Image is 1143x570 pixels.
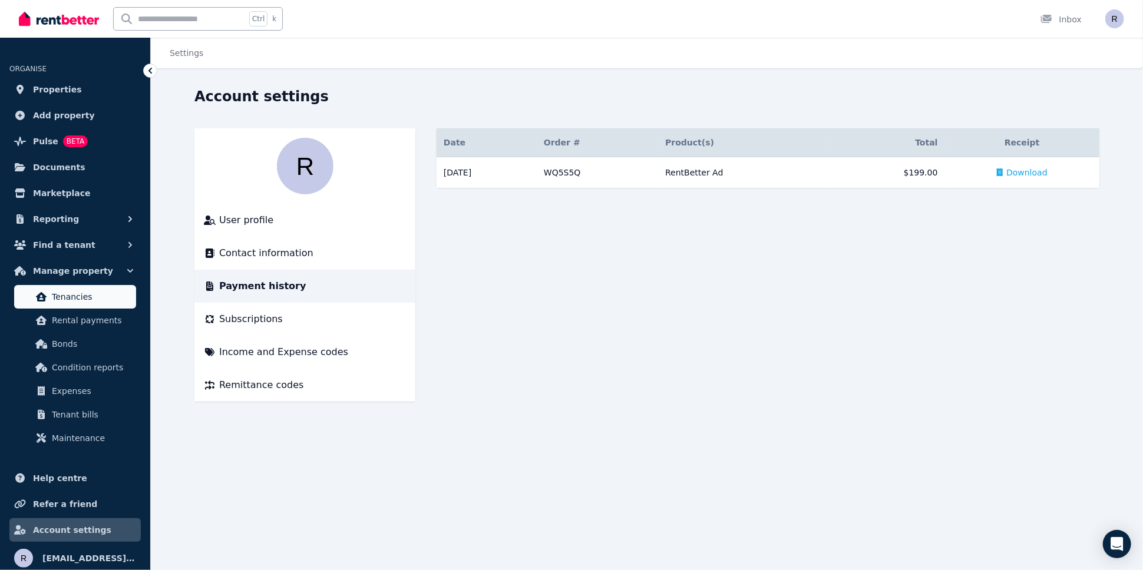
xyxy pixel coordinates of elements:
[33,134,58,148] span: Pulse
[9,233,141,257] button: Find a tenant
[33,497,97,511] span: Refer a friend
[33,82,82,97] span: Properties
[33,160,85,174] span: Documents
[14,285,136,309] a: Tenancies
[1006,167,1048,178] span: Download
[219,378,303,392] span: Remittance codes
[170,48,203,58] a: Settings
[9,466,141,490] a: Help centre
[14,379,136,403] a: Expenses
[9,104,141,127] a: Add property
[537,157,658,188] td: WQ5S5Q
[204,246,406,260] a: Contact information
[830,157,945,188] td: $199.00
[33,108,95,122] span: Add property
[19,10,99,28] img: RentBetter
[33,471,87,485] span: Help centre
[14,403,136,426] a: Tenant bills
[945,128,1099,157] th: Receipt
[14,332,136,356] a: Bonds
[204,279,406,293] a: Payment history
[9,181,141,205] a: Marketplace
[52,290,131,304] span: Tenancies
[219,279,306,293] span: Payment history
[14,426,136,450] a: Maintenance
[52,407,131,422] span: Tenant bills
[33,264,113,278] span: Manage property
[14,309,136,332] a: Rental payments
[33,212,79,226] span: Reporting
[665,167,822,178] div: RentBetter Ad
[219,312,283,326] span: Subscriptions
[272,14,276,24] span: k
[277,138,333,194] img: re.mailbox15@gmail.com
[204,378,406,392] a: Remittance codes
[437,157,537,188] td: [DATE]
[9,492,141,516] a: Refer a friend
[52,384,131,398] span: Expenses
[1105,9,1124,28] img: re.mailbox15@gmail.com
[249,11,267,26] span: Ctrl
[204,345,406,359] a: Income and Expense codes
[437,128,537,157] th: Date
[33,186,90,200] span: Marketplace
[9,518,141,542] a: Account settings
[14,356,136,379] a: Condition reports
[219,345,348,359] span: Income and Expense codes
[9,130,141,153] a: PulseBETA
[194,87,329,106] h1: Account settings
[33,238,95,252] span: Find a tenant
[544,137,580,148] span: Order #
[1103,530,1131,558] div: Open Intercom Messenger
[658,128,830,157] th: Product(s)
[9,65,47,73] span: ORGANISE
[1040,14,1082,25] div: Inbox
[830,128,945,157] th: Total
[151,38,217,68] nav: Breadcrumb
[204,312,406,326] a: Subscriptions
[9,207,141,231] button: Reporting
[42,551,136,565] span: [EMAIL_ADDRESS][DOMAIN_NAME]
[52,360,131,375] span: Condition reports
[9,155,141,179] a: Documents
[9,259,141,283] button: Manage property
[204,213,406,227] a: User profile
[14,549,33,568] img: re.mailbox15@gmail.com
[219,213,273,227] span: User profile
[219,246,313,260] span: Contact information
[52,337,131,351] span: Bonds
[33,523,111,537] span: Account settings
[52,431,131,445] span: Maintenance
[63,135,88,147] span: BETA
[9,78,141,101] a: Properties
[52,313,131,327] span: Rental payments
